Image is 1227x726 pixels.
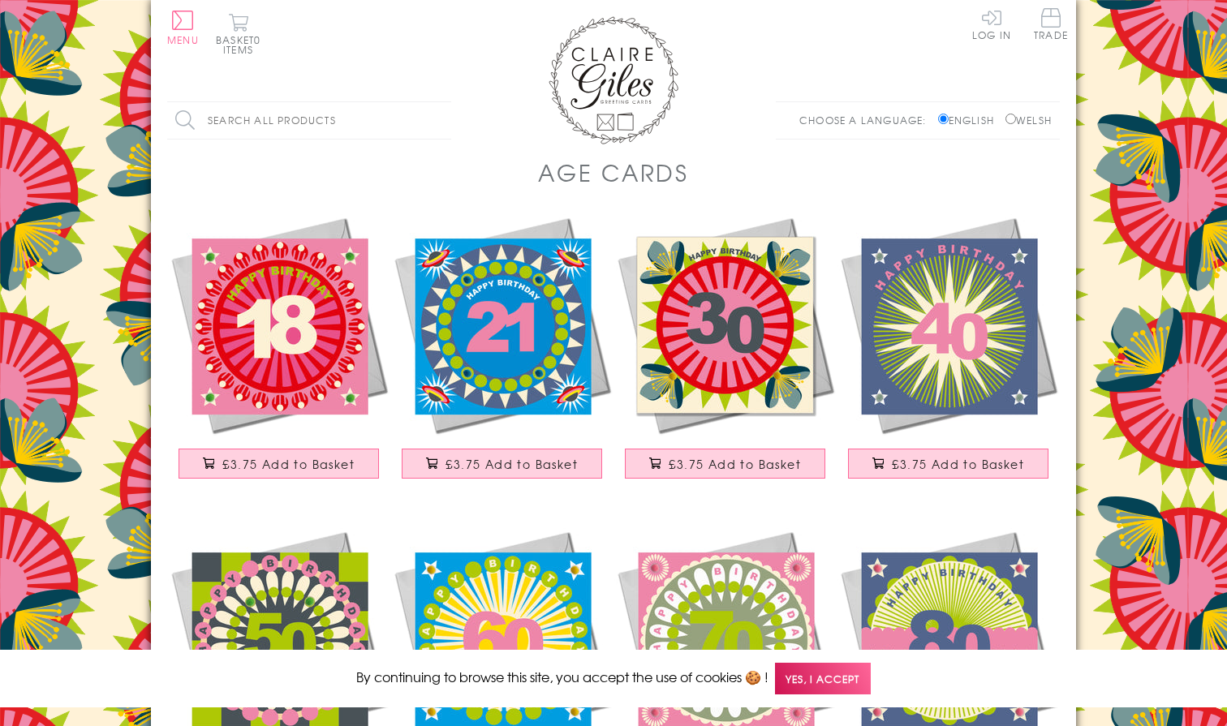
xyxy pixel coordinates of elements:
button: Menu [167,11,199,45]
span: Yes, I accept [775,663,871,694]
a: Birthday Card, Age 21 - Blue Circle, Happy 21st Birthday, Embellished with pompoms £3.75 Add to B... [390,213,613,495]
input: Welsh [1005,114,1016,124]
img: Birthday Card, Age 40 - Starburst, Happy 40th Birthday, Embellished with pompoms [837,213,1060,436]
img: Birthday Card, Age 30 - Flowers, Happy 30th Birthday, Embellished with pompoms [613,213,837,436]
button: £3.75 Add to Basket [402,449,603,479]
label: Welsh [1005,113,1052,127]
span: Trade [1034,8,1068,40]
button: £3.75 Add to Basket [179,449,380,479]
button: £3.75 Add to Basket [848,449,1049,479]
span: £3.75 Add to Basket [892,456,1024,472]
span: Menu [167,32,199,47]
button: Basket0 items [216,13,260,54]
h1: Age Cards [538,156,689,189]
img: Claire Giles Greetings Cards [549,16,678,144]
a: Birthday Card, Age 18 - Pink Circle, Happy 18th Birthday, Embellished with pompoms £3.75 Add to B... [167,213,390,495]
a: Birthday Card, Age 30 - Flowers, Happy 30th Birthday, Embellished with pompoms £3.75 Add to Basket [613,213,837,495]
span: £3.75 Add to Basket [222,456,355,472]
a: Birthday Card, Age 40 - Starburst, Happy 40th Birthday, Embellished with pompoms £3.75 Add to Basket [837,213,1060,495]
label: English [938,113,1002,127]
input: English [938,114,949,124]
img: Birthday Card, Age 18 - Pink Circle, Happy 18th Birthday, Embellished with pompoms [167,213,390,436]
span: £3.75 Add to Basket [669,456,801,472]
img: Birthday Card, Age 21 - Blue Circle, Happy 21st Birthday, Embellished with pompoms [390,213,613,436]
input: Search all products [167,102,451,139]
input: Search [435,102,451,139]
a: Log In [972,8,1011,40]
span: 0 items [223,32,260,57]
button: £3.75 Add to Basket [625,449,826,479]
span: £3.75 Add to Basket [446,456,578,472]
p: Choose a language: [799,113,935,127]
a: Trade [1034,8,1068,43]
